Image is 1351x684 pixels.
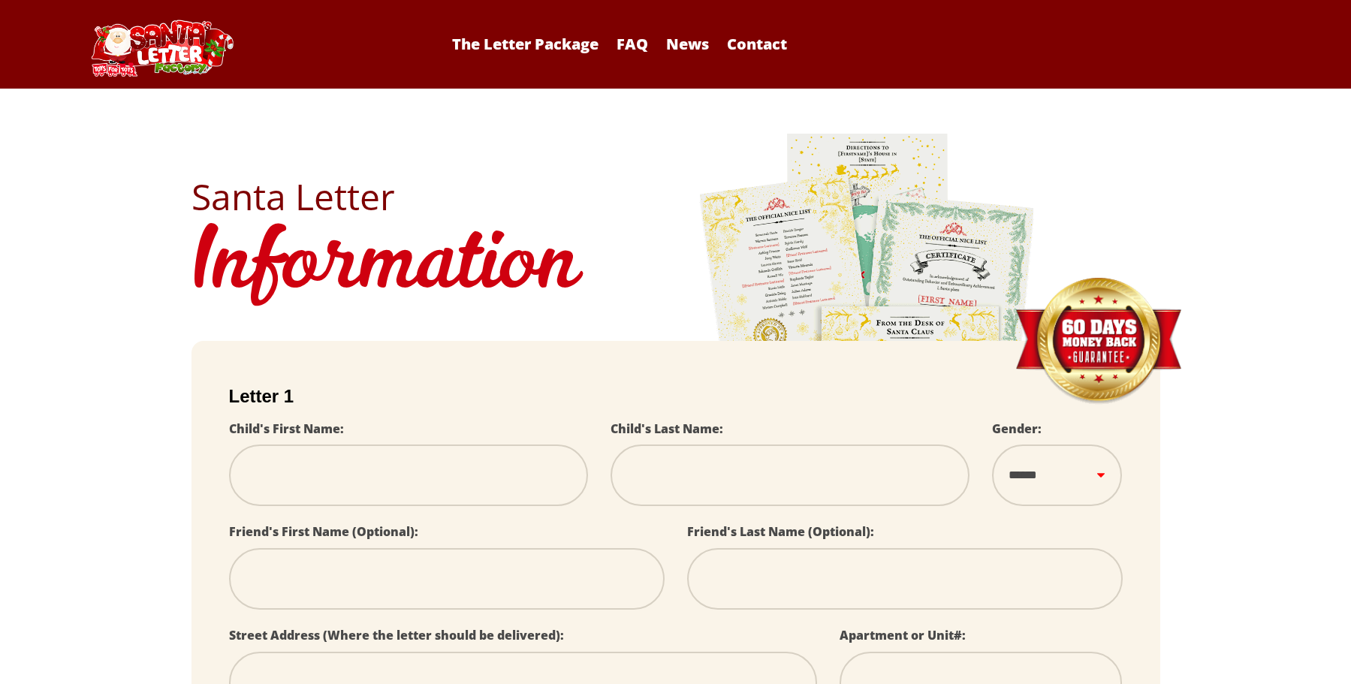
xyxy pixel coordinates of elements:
label: Apartment or Unit#: [840,627,966,643]
img: Money Back Guarantee [1014,277,1183,405]
img: letters.png [698,131,1036,551]
label: Friend's First Name (Optional): [229,523,418,540]
label: Street Address (Where the letter should be delivered): [229,627,564,643]
a: News [659,34,716,54]
h2: Letter 1 [229,386,1123,407]
label: Gender: [992,420,1042,437]
a: Contact [719,34,795,54]
h2: Santa Letter [191,179,1160,215]
a: The Letter Package [445,34,606,54]
h1: Information [191,215,1160,318]
a: FAQ [609,34,656,54]
img: Santa Letter Logo [86,20,237,77]
label: Child's Last Name: [611,420,723,437]
label: Child's First Name: [229,420,344,437]
label: Friend's Last Name (Optional): [687,523,874,540]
